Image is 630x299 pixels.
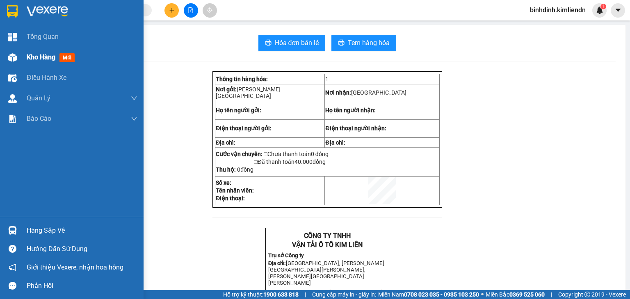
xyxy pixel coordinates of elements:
[216,187,254,194] strong: Tên nhân viên:
[378,290,479,299] span: Miền Nam
[611,3,625,18] button: caret-down
[131,116,137,122] span: down
[188,7,194,13] span: file-add
[8,226,17,235] img: warehouse-icon
[27,93,50,103] span: Quản Lý
[265,39,272,47] span: printer
[338,39,345,47] span: printer
[8,115,17,123] img: solution-icon
[216,107,261,113] strong: Họ tên người gởi:
[268,252,304,258] strong: Trụ sở Công ty
[264,151,267,157] span: □
[27,32,59,42] span: Tổng Quan
[38,4,85,12] strong: CÔNG TY TNHH
[216,179,231,186] strong: Số xe:
[216,166,236,173] strong: Thu hộ:
[9,263,16,271] span: notification
[268,260,385,286] span: [GEOGRAPHIC_DATA], [PERSON_NAME][GEOGRAPHIC_DATA][PERSON_NAME], [PERSON_NAME][GEOGRAPHIC_DATA][PE...
[8,53,17,62] img: warehouse-icon
[551,290,552,299] span: |
[3,32,21,38] strong: Địa chỉ:
[600,4,606,9] sup: 1
[237,166,240,173] span: 0
[9,282,16,290] span: message
[27,224,137,237] div: Hàng sắp về
[331,35,396,51] button: printerTem hàng hóa
[325,139,345,146] strong: Địa chỉ:
[203,3,217,18] button: aim
[486,290,545,299] span: Miền Bắc
[8,94,17,103] img: warehouse-icon
[216,86,237,93] strong: Nơi gởi:
[596,7,603,14] img: icon-new-feature
[8,74,17,82] img: warehouse-icon
[216,139,235,146] strong: Địa chỉ:
[312,290,376,299] span: Cung cấp máy in - giấy in:
[184,3,198,18] button: file-add
[275,38,319,48] span: Hóa đơn bán lẻ
[509,291,545,298] strong: 0369 525 060
[325,107,376,113] strong: Họ tên người nhận:
[258,159,326,165] span: Đã thanh toán đồng
[27,53,55,61] span: Kho hàng
[523,5,592,15] span: binhdinh.kimliendn
[294,159,313,165] span: 40.000
[292,241,363,249] strong: VẬN TẢI Ô TÔ KIM LIÊN
[131,95,137,102] span: down
[27,113,51,124] span: Báo cáo
[325,89,351,96] strong: Nơi nhận:
[9,245,16,253] span: question-circle
[602,4,605,9] span: 1
[3,24,39,30] strong: Trụ sở Công ty
[254,159,257,165] span: □
[325,125,386,131] strong: Điện thoại người nhận:
[3,32,119,56] span: [GEOGRAPHIC_DATA], [PERSON_NAME][GEOGRAPHIC_DATA][PERSON_NAME], [PERSON_NAME][GEOGRAPHIC_DATA][PE...
[27,72,66,83] span: Điều hành xe
[3,59,118,66] strong: Văn phòng đại diện – CN [GEOGRAPHIC_DATA]
[404,291,479,298] strong: 0708 023 035 - 0935 103 250
[8,33,17,41] img: dashboard-icon
[268,260,286,266] strong: Địa chỉ:
[207,7,212,13] span: aim
[263,291,299,298] strong: 1900 633 818
[59,53,75,62] span: mới
[216,86,281,99] span: [PERSON_NAME][GEOGRAPHIC_DATA]
[216,76,268,82] strong: Thông tin hàng hóa:
[304,232,351,240] strong: CÔNG TY TNHH
[26,13,97,21] strong: VẬN TẢI Ô TÔ KIM LIÊN
[7,5,18,18] img: logo-vxr
[481,293,484,296] span: ⚪️
[351,89,406,96] span: [GEOGRAPHIC_DATA]
[325,76,329,82] span: 1
[258,35,326,51] button: printerHóa đơn bán lẻ
[584,292,590,297] span: copyright
[27,280,137,292] div: Phản hồi
[216,125,272,131] strong: Điện thoại người gởi:
[305,290,306,299] span: |
[311,151,329,157] span: 0 đồng
[27,243,137,255] div: Hướng dẫn sử dụng
[267,151,329,157] span: Chưa thanh toán
[614,7,622,14] span: caret-down
[348,38,390,48] span: Tem hàng hóa
[268,290,383,296] strong: Văn phòng đại diện – CN [GEOGRAPHIC_DATA]
[223,290,299,299] span: Hỗ trợ kỹ thuật:
[27,262,123,272] span: Giới thiệu Vexere, nhận hoa hồng
[216,195,245,202] strong: Điện thoại:
[169,7,175,13] span: plus
[216,151,262,157] strong: Cước vận chuyển:
[164,3,179,18] button: plus
[236,166,253,173] span: đồng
